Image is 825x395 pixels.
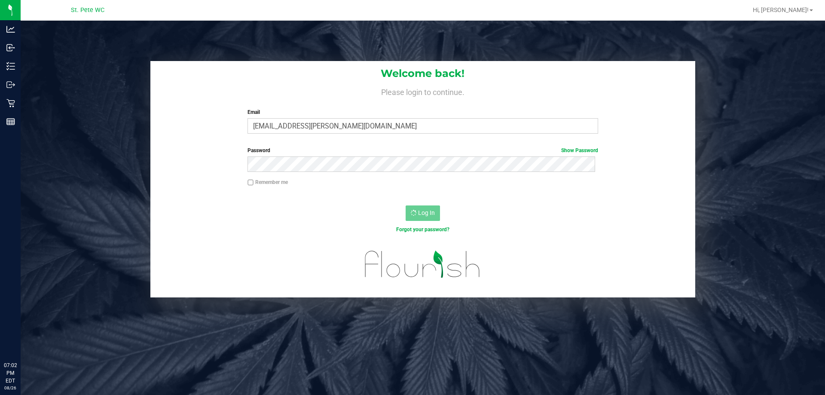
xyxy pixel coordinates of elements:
[6,43,15,52] inline-svg: Inbound
[247,108,598,116] label: Email
[4,385,17,391] p: 08/26
[4,361,17,385] p: 07:02 PM EDT
[561,147,598,153] a: Show Password
[150,86,695,96] h4: Please login to continue.
[6,80,15,89] inline-svg: Outbound
[396,227,449,233] a: Forgot your password?
[753,6,809,13] span: Hi, [PERSON_NAME]!
[6,117,15,126] inline-svg: Reports
[6,25,15,34] inline-svg: Analytics
[247,147,270,153] span: Password
[418,209,435,216] span: Log In
[247,180,254,186] input: Remember me
[150,68,695,79] h1: Welcome back!
[6,99,15,107] inline-svg: Retail
[406,205,440,221] button: Log In
[354,242,491,286] img: flourish_logo.svg
[71,6,104,14] span: St. Pete WC
[247,178,288,186] label: Remember me
[6,62,15,70] inline-svg: Inventory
